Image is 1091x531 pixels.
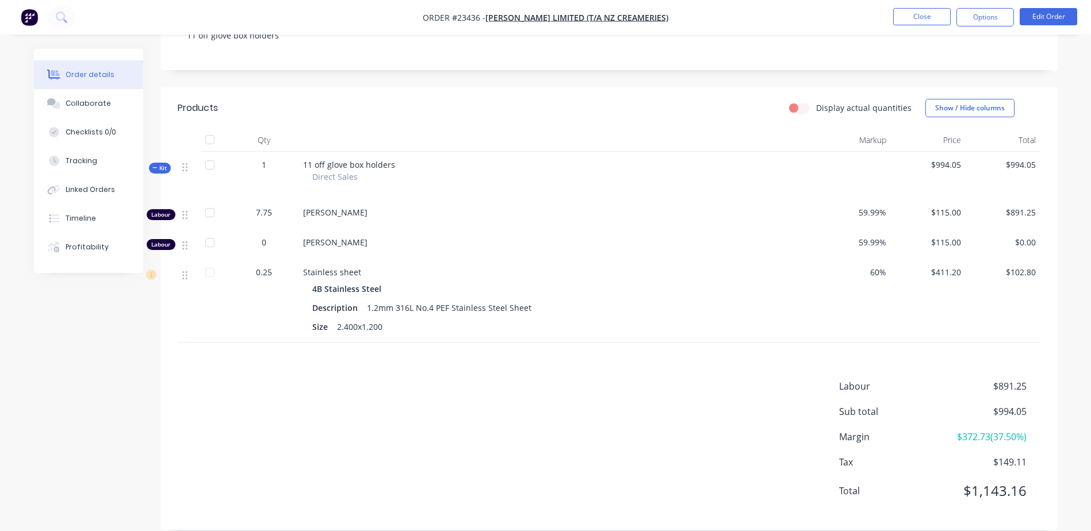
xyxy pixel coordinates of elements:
div: Price [891,129,966,152]
span: Margin [839,430,941,444]
div: Qty [229,129,298,152]
button: Close [893,8,951,25]
div: Labour [147,209,175,220]
button: Timeline [34,204,143,233]
div: Products [178,101,218,115]
div: Timeline [66,213,96,224]
span: [PERSON_NAME] [303,237,368,248]
span: $115.00 [895,206,961,218]
div: Total [966,129,1040,152]
span: Tax [839,455,941,469]
span: $372.73 ( 37.50 %) [941,430,1026,444]
div: 1.2mm 316L No.4 PEF Stainless Steel Sheet [362,299,536,316]
div: 11 off glove box holders [178,18,1040,53]
button: Options [956,8,1014,26]
div: Order details [66,70,114,80]
span: $149.11 [941,455,1026,469]
span: Total [839,484,941,498]
span: 59.99% [821,206,886,218]
div: Checklists 0/0 [66,127,116,137]
span: [PERSON_NAME] [303,207,368,218]
span: $891.25 [970,206,1036,218]
span: $994.05 [970,159,1036,171]
div: Size [312,318,332,335]
span: $891.25 [941,379,1026,393]
button: Collaborate [34,89,143,118]
span: Kit [152,164,167,172]
span: 59.99% [821,236,886,248]
div: Collaborate [66,98,111,109]
span: Sub total [839,405,941,418]
label: Display actual quantities [816,102,912,114]
span: 0 [262,236,266,248]
a: [PERSON_NAME] Limited (T/A NZ Creameries) [485,12,668,23]
span: 7.75 [256,206,272,218]
span: Direct Sales [312,171,358,183]
button: Show / Hide columns [925,99,1015,117]
span: Stainless sheet [303,267,361,278]
span: Labour [839,379,941,393]
button: Order details [34,60,143,89]
span: Order #23436 - [423,12,485,23]
div: Description [312,299,362,316]
div: 4B Stainless Steel [312,280,386,297]
span: 0.25 [256,266,272,278]
div: Tracking [66,156,97,166]
button: Linked Orders [34,175,143,204]
div: 2.400x1.200 [332,318,387,335]
button: Tracking [34,147,143,175]
img: Factory [21,9,38,26]
span: 1 [262,159,266,171]
button: Profitability [34,233,143,261]
button: Checklists 0/0 [34,118,143,147]
span: $115.00 [895,236,961,248]
div: Markup [816,129,891,152]
div: Profitability [66,242,109,252]
span: $994.05 [895,159,961,171]
span: $102.80 [970,266,1036,278]
span: $994.05 [941,405,1026,418]
span: 60% [821,266,886,278]
button: Edit Order [1020,8,1077,25]
div: Labour [147,239,175,250]
span: $0.00 [970,236,1036,248]
span: $411.20 [895,266,961,278]
span: 11 off glove box holders [303,159,395,170]
span: $1,143.16 [941,480,1026,501]
div: Linked Orders [66,184,115,195]
div: Kit [149,163,171,174]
